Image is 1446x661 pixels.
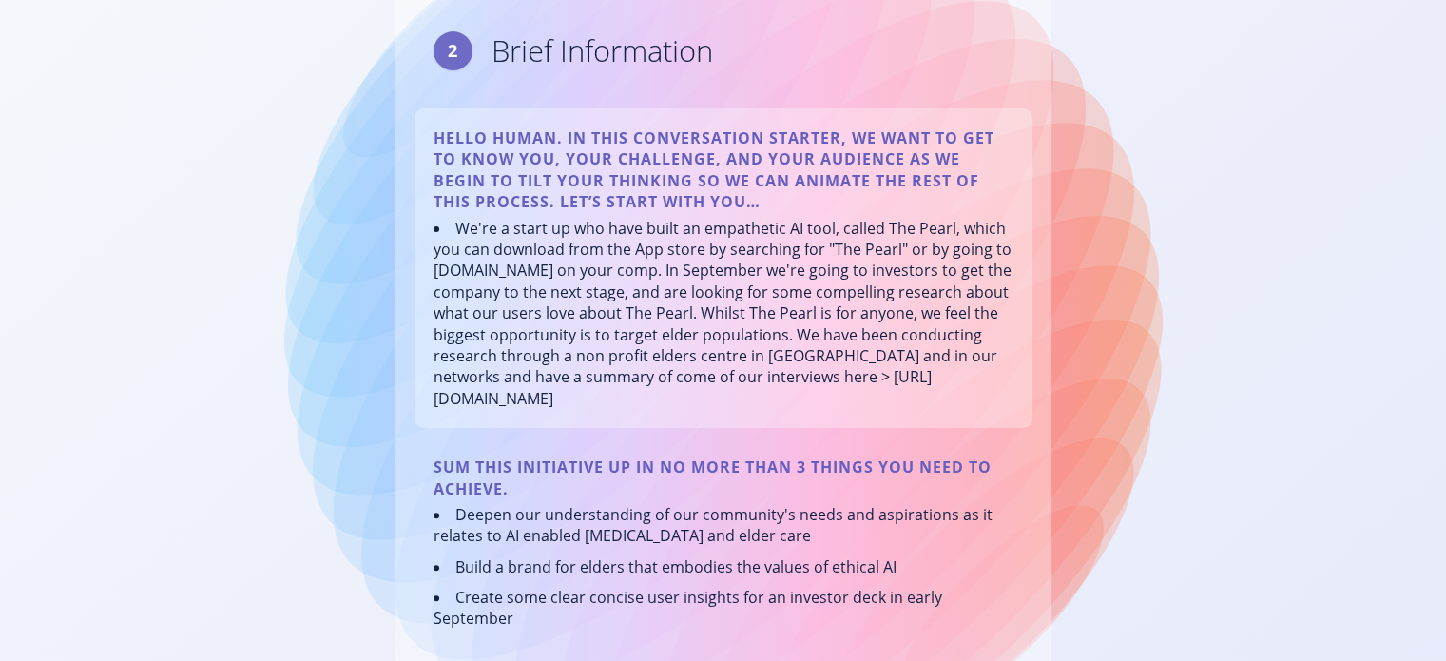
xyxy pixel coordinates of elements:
[434,218,1013,410] li: We're a start up who have built an empathetic AI tool, called The Pearl, which you can download f...
[434,556,1013,577] li: Build a brand for elders that embodies the values of ethical AI
[434,504,1013,547] li: Deepen our understanding of our community's needs and aspirations as it relates to AI enabled [ME...
[434,31,472,70] div: 2
[434,587,1013,630] li: Create some clear concise user insights for an investor deck in early September
[492,36,713,66] div: Brief Information
[434,457,1013,499] p: Sum this initiative up in no more than 3 things you need to achieve.
[434,127,1013,213] p: Hello Human. In this conversation starter, we want to get to know you, your challenge, and your a...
